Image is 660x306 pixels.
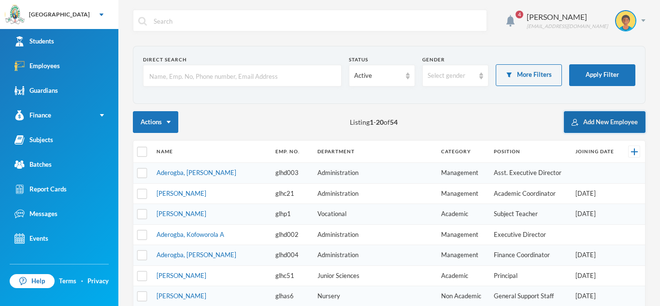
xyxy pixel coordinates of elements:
a: [PERSON_NAME] [157,189,206,197]
td: Junior Sciences [313,265,436,286]
div: · [81,277,83,286]
td: glhd002 [271,224,313,245]
div: Direct Search [143,56,342,63]
th: Position [489,141,571,163]
div: Messages [14,209,57,219]
td: Management [436,163,489,184]
div: [PERSON_NAME] [527,11,608,23]
div: Employees [14,61,60,71]
div: Guardians [14,86,58,96]
td: Vocational [313,204,436,225]
td: Management [436,245,489,266]
td: Management [436,224,489,245]
img: search [138,17,147,26]
div: Finance [14,110,51,120]
input: Search [153,10,482,32]
a: Aderogba, [PERSON_NAME] [157,251,236,259]
div: Subjects [14,135,53,145]
div: Batches [14,160,52,170]
th: Name [152,141,271,163]
div: Select gender [428,71,474,81]
button: Add New Employee [564,111,646,133]
div: Active [354,71,401,81]
td: Asst. Executive Director [489,163,571,184]
div: [EMAIL_ADDRESS][DOMAIN_NAME] [527,23,608,30]
img: + [631,148,638,155]
td: [DATE] [571,204,622,225]
td: [DATE] [571,265,622,286]
button: Apply Filter [569,64,635,86]
a: [PERSON_NAME] [157,292,206,300]
td: Administration [313,224,436,245]
a: [PERSON_NAME] [157,272,206,279]
td: Administration [313,245,436,266]
td: [DATE] [571,245,622,266]
td: Administration [313,163,436,184]
td: Academic [436,204,489,225]
a: Privacy [87,277,109,286]
div: Students [14,36,54,46]
td: Academic Coordinator [489,183,571,204]
span: Listing - of [350,117,398,127]
div: Events [14,233,48,244]
a: Help [10,274,55,289]
div: Report Cards [14,184,67,194]
img: logo [5,5,25,25]
td: Finance Coordinator [489,245,571,266]
b: 20 [376,118,384,126]
button: More Filters [496,64,562,86]
th: Joining Date [571,141,622,163]
span: 4 [516,11,523,18]
td: Executive Director [489,224,571,245]
td: glhd004 [271,245,313,266]
a: [PERSON_NAME] [157,210,206,218]
b: 54 [390,118,398,126]
input: Name, Emp. No, Phone number, Email Address [148,65,336,87]
td: glhc51 [271,265,313,286]
td: Subject Teacher [489,204,571,225]
th: Category [436,141,489,163]
th: Department [313,141,436,163]
a: Aderogba, [PERSON_NAME] [157,169,236,176]
div: [GEOGRAPHIC_DATA] [29,10,90,19]
div: Status [349,56,415,63]
td: glhp1 [271,204,313,225]
td: Management [436,183,489,204]
td: Academic [436,265,489,286]
td: glhd003 [271,163,313,184]
td: Administration [313,183,436,204]
td: [DATE] [571,183,622,204]
button: Actions [133,111,178,133]
div: Gender [422,56,488,63]
a: Terms [59,277,76,286]
img: STUDENT [616,11,635,30]
th: Emp. No. [271,141,313,163]
td: Principal [489,265,571,286]
b: 1 [370,118,373,126]
a: Aderogba, Kofoworola A [157,231,224,238]
td: glhc21 [271,183,313,204]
